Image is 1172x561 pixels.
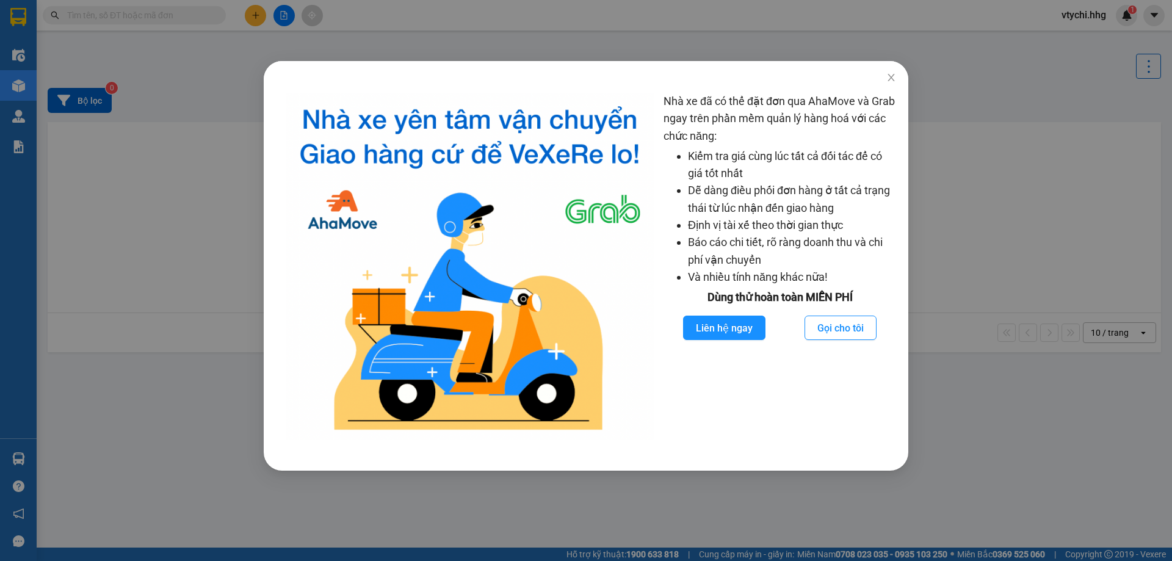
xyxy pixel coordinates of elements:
button: Gọi cho tôi [805,316,877,340]
span: Gọi cho tôi [817,320,864,336]
li: Kiểm tra giá cùng lúc tất cả đối tác để có giá tốt nhất [688,148,896,183]
span: close [886,73,896,82]
span: Liên hệ ngay [696,320,753,336]
div: Nhà xe đã có thể đặt đơn qua AhaMove và Grab ngay trên phần mềm quản lý hàng hoá với các chức năng: [664,93,896,440]
img: logo [286,93,654,440]
li: Và nhiều tính năng khác nữa! [688,269,896,286]
div: Dùng thử hoàn toàn MIỄN PHÍ [664,289,896,306]
li: Dễ dàng điều phối đơn hàng ở tất cả trạng thái từ lúc nhận đến giao hàng [688,182,896,217]
li: Báo cáo chi tiết, rõ ràng doanh thu và chi phí vận chuyển [688,234,896,269]
button: Liên hệ ngay [683,316,765,340]
button: Close [874,61,908,95]
li: Định vị tài xế theo thời gian thực [688,217,896,234]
